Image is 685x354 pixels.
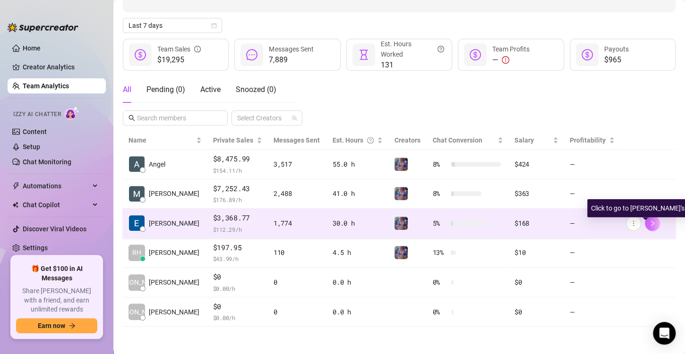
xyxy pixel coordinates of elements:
[514,136,534,144] span: Salary
[16,318,97,333] button: Earn nowarrow-right
[123,131,207,150] th: Name
[16,264,97,283] span: 🎁 Get $100 in AI Messages
[23,158,71,166] a: Chat Monitoring
[149,218,199,228] span: [PERSON_NAME]
[23,143,40,151] a: Setup
[570,136,606,144] span: Profitability
[492,45,530,53] span: Team Profits
[23,59,98,75] a: Creator Analytics
[213,271,262,283] span: $0
[333,188,383,199] div: 41.0 h
[333,159,383,169] div: 55.0 h
[274,136,320,144] span: Messages Sent
[333,277,383,287] div: 0.0 h
[394,187,408,200] img: Jaylie
[149,159,165,169] span: Angel
[381,39,444,59] div: Est. Hours Worked
[135,49,146,60] span: dollar-circle
[381,59,444,71] span: 131
[23,225,86,233] a: Discover Viral Videos
[137,113,214,123] input: Search members
[604,54,629,66] span: $965
[23,178,90,194] span: Automations
[129,186,145,202] img: Matt
[129,156,145,172] img: Angel
[333,307,383,317] div: 0.0 h
[236,85,276,94] span: Snoozed ( 0 )
[274,307,321,317] div: 0
[432,247,447,258] span: 13 %
[564,209,620,238] td: —
[213,153,262,165] span: $8,475.99
[514,247,558,258] div: $10
[12,182,20,190] span: thunderbolt
[111,307,162,317] span: [PERSON_NAME]
[149,188,199,199] span: [PERSON_NAME]
[630,220,637,227] span: more
[12,202,18,208] img: Chat Copilot
[269,45,313,53] span: Messages Sent
[274,188,321,199] div: 2,488
[157,44,201,54] div: Team Sales
[432,188,447,199] span: 8 %
[564,268,620,297] td: —
[23,244,48,252] a: Settings
[274,277,321,287] div: 0
[213,284,262,293] span: $ 0.00 /h
[394,246,408,259] img: Jaylie
[213,225,262,234] span: $ 112.29 /h
[246,49,257,60] span: message
[432,307,447,317] span: 0 %
[194,44,201,54] span: info-circle
[367,135,374,145] span: question-circle
[65,106,79,120] img: AI Chatter
[23,44,41,52] a: Home
[149,277,199,287] span: [PERSON_NAME]
[564,238,620,268] td: —
[274,247,321,258] div: 110
[213,212,262,224] span: $3,368.77
[23,128,47,135] a: Content
[149,307,199,317] span: [PERSON_NAME]
[604,45,629,53] span: Payouts
[514,218,558,228] div: $168
[333,135,375,145] div: Est. Hours
[388,131,427,150] th: Creators
[38,322,65,329] span: Earn now
[146,84,185,95] div: Pending ( 0 )
[128,115,135,121] span: search
[564,297,620,327] td: —
[157,54,201,66] span: $19,295
[13,110,61,119] span: Izzy AI Chatter
[437,39,444,59] span: question-circle
[502,56,509,64] span: exclamation-circle
[514,159,558,169] div: $424
[213,254,262,263] span: $ 43.99 /h
[23,197,90,212] span: Chat Copilot
[129,215,145,231] img: Eunice
[514,188,558,199] div: $363
[564,150,620,179] td: —
[564,179,620,209] td: —
[394,158,408,171] img: Jaylie
[211,23,217,28] span: calendar
[432,277,447,287] span: 0 %
[8,23,78,32] img: logo-BBDzfeDw.svg
[213,136,253,144] span: Private Sales
[16,287,97,314] span: Share [PERSON_NAME] with a friend, and earn unlimited rewards
[200,85,221,94] span: Active
[274,159,321,169] div: 3,517
[213,195,262,204] span: $ 176.89 /h
[213,313,262,322] span: $ 0.00 /h
[111,277,162,287] span: [PERSON_NAME]
[582,49,593,60] span: dollar-circle
[649,220,656,227] span: right
[149,247,199,258] span: [PERSON_NAME]
[132,247,141,258] span: RH
[514,277,558,287] div: $0
[123,84,131,95] div: All
[23,82,69,90] a: Team Analytics
[432,218,447,228] span: 5 %
[653,322,676,345] div: Open Intercom Messenger
[333,247,383,258] div: 4.5 h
